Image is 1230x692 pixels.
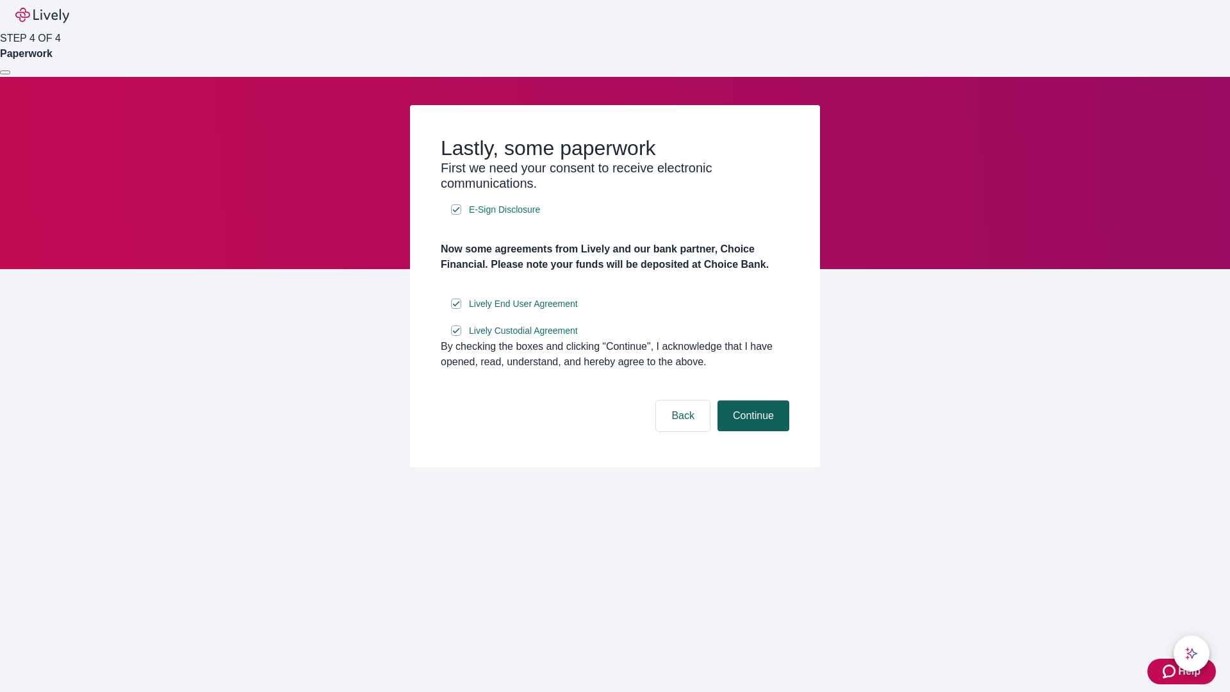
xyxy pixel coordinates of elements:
[1174,636,1209,671] button: chat
[469,297,578,311] span: Lively End User Agreement
[15,8,69,23] img: Lively
[441,136,789,160] h2: Lastly, some paperwork
[1147,659,1216,684] button: Zendesk support iconHelp
[466,296,580,312] a: e-sign disclosure document
[469,203,540,217] span: E-Sign Disclosure
[656,400,710,431] button: Back
[1185,647,1198,660] svg: Lively AI Assistant
[441,160,789,191] h3: First we need your consent to receive electronic communications.
[1178,664,1201,679] span: Help
[466,323,580,339] a: e-sign disclosure document
[717,400,789,431] button: Continue
[441,242,789,272] h4: Now some agreements from Lively and our bank partner, Choice Financial. Please note your funds wi...
[469,324,578,338] span: Lively Custodial Agreement
[441,339,789,370] div: By checking the boxes and clicking “Continue", I acknowledge that I have opened, read, understand...
[1163,664,1178,679] svg: Zendesk support icon
[466,202,543,218] a: e-sign disclosure document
